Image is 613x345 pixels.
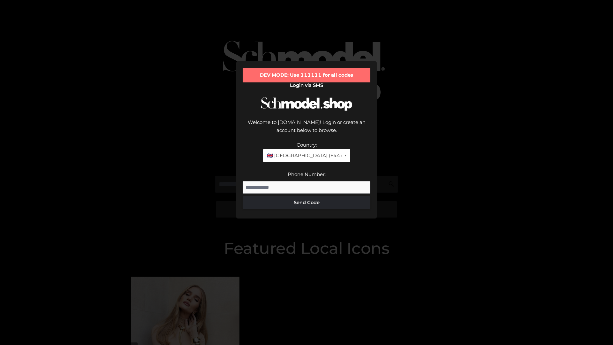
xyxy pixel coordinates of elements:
div: Welcome to [DOMAIN_NAME]! Login or create an account below to browse. [243,118,370,141]
button: Send Code [243,196,370,209]
h2: Login via SMS [243,82,370,88]
span: 🇬🇧 [GEOGRAPHIC_DATA] (+44) [267,151,342,160]
label: Phone Number: [288,171,326,177]
img: Schmodel Logo [259,91,354,117]
div: DEV MODE: Use 111111 for all codes [243,68,370,82]
label: Country: [297,142,317,148]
